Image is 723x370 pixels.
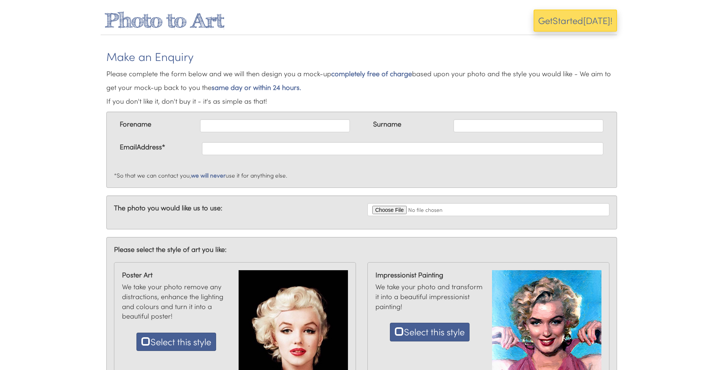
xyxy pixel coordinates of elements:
button: Select this style [390,323,470,341]
div: We take your photo and transform it into a beautiful impressionist painting! [372,266,489,345]
em: same day or within 24 hours. [212,83,301,92]
strong: The photo you would like us to use: [114,203,222,212]
a: Photo to Art [104,8,224,32]
strong: Please select the style of art you like: [114,245,226,254]
button: GetStarted[DATE]! [534,10,617,32]
strong: Impressionist Painting [375,270,485,280]
label: EmailAddress* [120,142,165,152]
div: We take your photo remove any distractions, enhance the lighting and colours and turn it into a b... [118,266,235,355]
small: *So that we can contact you, use it for anything else. [114,171,287,179]
label: Forename [120,119,151,129]
h3: Make an Enquiry [106,50,617,63]
button: Select this style [136,333,216,351]
em: we will never [191,171,226,179]
span: Get [538,14,553,27]
label: Surname [373,119,401,129]
span: ed [572,14,583,27]
p: Please complete the form below and we will then design you a mock-up based upon your photo and th... [106,67,617,108]
strong: Poster Art [122,270,231,280]
em: completely free of charge [331,69,412,78]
